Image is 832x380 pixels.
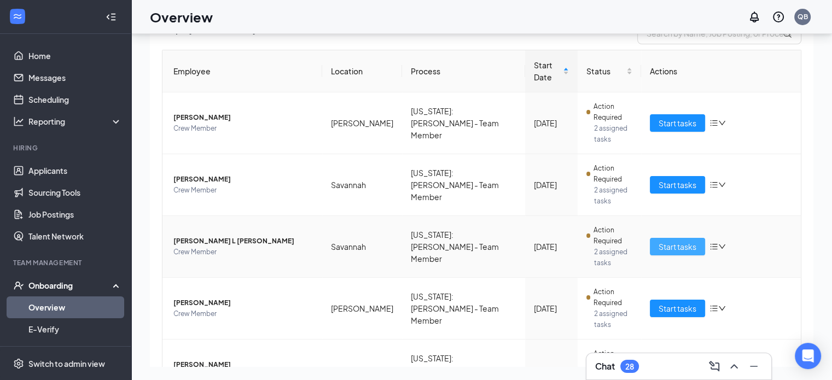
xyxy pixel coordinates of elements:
div: Hiring [13,143,120,153]
td: Savannah [322,154,402,216]
span: down [718,305,726,312]
svg: WorkstreamLogo [12,11,23,22]
td: [PERSON_NAME] [322,92,402,154]
a: Messages [28,67,122,89]
span: Start tasks [659,241,696,253]
span: down [718,119,726,127]
div: Team Management [13,258,120,267]
span: Action Required [594,101,633,123]
svg: Analysis [13,116,24,127]
span: [PERSON_NAME] [173,112,313,123]
td: [US_STATE]: [PERSON_NAME] - Team Member [402,216,526,278]
h3: Chat [595,360,615,372]
span: 2 assigned tasks [594,185,632,207]
a: Onboarding Documents [28,340,122,362]
div: 28 [625,362,634,371]
span: Status [586,65,624,77]
span: bars [709,180,718,189]
div: Reporting [28,116,123,127]
th: Employee [162,50,322,92]
th: Location [322,50,402,92]
span: 2 assigned tasks [594,308,632,330]
svg: ChevronUp [728,360,741,373]
span: Crew Member [173,247,313,258]
span: Crew Member [173,185,313,196]
div: Onboarding [28,280,113,291]
td: [US_STATE]: [PERSON_NAME] - Team Member [402,154,526,216]
span: 2 assigned tasks [594,123,632,145]
div: [DATE] [534,241,569,253]
svg: QuestionInfo [772,10,785,24]
span: Action Required [594,348,633,370]
span: Action Required [594,163,633,185]
div: Open Intercom Messenger [795,343,821,369]
svg: Settings [13,358,24,369]
a: Talent Network [28,225,122,247]
span: [PERSON_NAME] [173,359,313,370]
span: [PERSON_NAME] [173,297,313,308]
div: [DATE] [534,302,569,314]
th: Status [578,50,641,92]
td: [US_STATE]: [PERSON_NAME] - Team Member [402,92,526,154]
button: Start tasks [650,300,705,317]
span: Start tasks [659,302,696,314]
span: bars [709,119,718,127]
td: Savannah [322,216,402,278]
div: QB [798,12,808,21]
span: down [718,181,726,189]
th: Process [402,50,526,92]
span: Action Required [594,287,633,308]
span: down [718,243,726,250]
a: Job Postings [28,203,122,225]
span: Start tasks [659,117,696,129]
svg: UserCheck [13,280,24,291]
span: Start Date [534,59,561,83]
svg: ComposeMessage [708,360,721,373]
a: Overview [28,296,122,318]
button: Start tasks [650,176,705,194]
span: Action Required [594,225,633,247]
span: bars [709,304,718,313]
a: Home [28,45,122,67]
button: ChevronUp [725,358,743,375]
span: Crew Member [173,123,313,134]
button: Start tasks [650,114,705,132]
a: E-Verify [28,318,122,340]
a: Scheduling [28,89,122,110]
span: [PERSON_NAME] L [PERSON_NAME] [173,236,313,247]
div: [DATE] [534,364,569,376]
h1: Overview [150,8,213,26]
td: [US_STATE]: [PERSON_NAME] - Team Member [402,278,526,340]
div: Switch to admin view [28,358,105,369]
div: [DATE] [534,179,569,191]
span: Start tasks [659,179,696,191]
th: Actions [641,50,801,92]
a: Applicants [28,160,122,182]
td: [PERSON_NAME] [322,278,402,340]
svg: Notifications [748,10,761,24]
span: Crew Member [173,308,313,319]
svg: Collapse [106,11,117,22]
span: bars [709,242,718,251]
button: ComposeMessage [706,358,723,375]
button: Minimize [745,358,763,375]
svg: Minimize [747,360,760,373]
button: Start tasks [650,238,705,255]
a: Sourcing Tools [28,182,122,203]
span: [PERSON_NAME] [173,174,313,185]
span: 2 assigned tasks [594,247,632,268]
div: [DATE] [534,117,569,129]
